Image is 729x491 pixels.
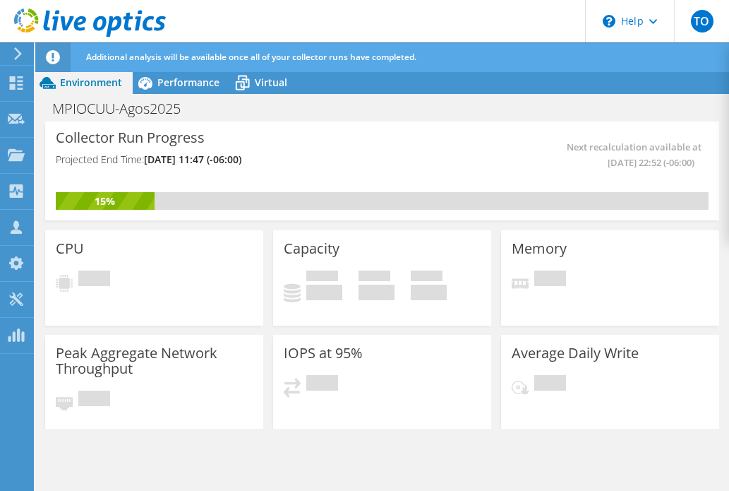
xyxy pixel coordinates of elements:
div: 15% [56,194,155,209]
h1: MPIOCUU-Agos2025 [46,101,203,117]
h3: Capacity [284,241,339,256]
h3: IOPS at 95% [284,345,363,361]
span: Pending [78,391,110,410]
span: Used [306,271,338,285]
h3: Memory [512,241,567,256]
span: Performance [157,76,219,89]
span: Pending [534,271,566,290]
svg: \n [603,15,615,28]
h3: Peak Aggregate Network Throughput [56,345,253,377]
h4: 0 GiB [306,285,342,300]
span: Next recalculation available at [382,139,701,170]
span: TO [691,10,713,32]
span: [DATE] 22:52 (-06:00) [382,155,694,170]
span: Environment [60,76,122,89]
span: Additional analysis will be available once all of your collector runs have completed. [86,51,416,63]
span: Total [411,271,442,285]
h3: Average Daily Write [512,345,639,361]
span: Pending [78,271,110,290]
h4: Projected End Time: [56,152,378,167]
span: Pending [534,375,566,394]
span: Pending [306,375,338,394]
h4: 0 GiB [411,285,447,300]
span: Virtual [255,76,287,89]
span: [DATE] 11:47 (-06:00) [144,153,241,166]
span: Free [359,271,390,285]
h4: 0 GiB [359,285,394,300]
h3: CPU [56,241,84,256]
